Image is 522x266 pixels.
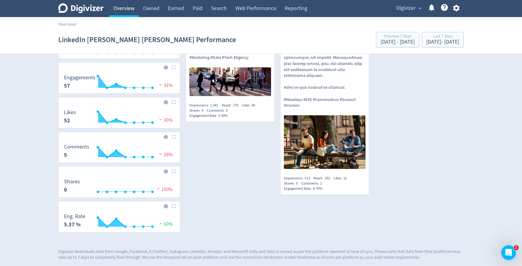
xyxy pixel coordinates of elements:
[252,103,255,108] span: 40
[158,117,164,122] img: negative-performance.svg
[64,74,95,81] dt: Engagements
[172,135,176,139] img: Placeholder
[426,39,459,45] div: [DATE] - [DATE]
[189,103,222,108] div: Impressions
[158,221,164,226] img: positive-performance.svg
[301,181,325,186] div: Comments
[61,110,177,126] svg: Likes 52
[202,108,203,113] span: 0
[172,65,176,69] img: Placeholder
[417,5,423,11] span: expand_more
[64,109,76,116] dt: Likes
[189,67,271,96] img: https://media.cf.digivizer.com/images/linkedin-1455007-urn:li:share:7381078906981900288-867d99c06...
[284,186,326,191] div: Engagement Rate
[158,82,173,88] span: 31%
[64,117,70,124] strong: 52
[381,39,415,45] div: [DATE] - [DATE]
[381,34,415,39] div: Previous 7 Days
[61,179,177,195] svg: Shares 0
[313,186,322,191] span: 4.79%
[189,113,231,118] div: Engagement Rate
[64,143,89,150] dt: Comments
[284,181,301,186] div: Shares
[305,176,310,181] span: 513
[284,115,366,169] img: https://media.cf.digivizer.com/images/linkedin-1455007-urn:li:share:7381803101546188800-122fba530...
[394,3,423,13] button: Digivizer
[64,213,85,220] dt: Eng. Rate
[58,21,75,27] a: Overview
[64,178,80,185] dt: Shares
[320,181,322,186] span: 2
[158,152,173,158] span: 28%
[313,176,334,181] div: Reach
[426,34,459,39] div: Last 7 Days
[376,32,419,47] button: Previous 7 Days[DATE] - [DATE]
[155,186,161,191] img: negative-performance.svg
[158,82,164,87] img: negative-performance.svg
[422,32,464,47] button: Last 7 Days[DATE]- [DATE]
[210,103,218,108] span: 1,341
[189,108,207,113] div: Shares
[222,103,242,108] div: Reach
[61,75,177,91] svg: Engagements 57
[58,249,464,261] p: Digivizer downloads data from Google, Facebook, X (Twitter), Instagram, LinkedIn, Amazon and Micr...
[61,144,177,160] svg: Comments 5
[514,245,519,250] span: 1
[155,186,173,192] span: 100%
[75,21,77,27] span: /
[64,186,67,193] strong: 0
[226,108,227,113] span: 3
[325,176,330,181] span: 292
[58,30,236,49] h1: LinkedIn [PERSON_NAME] [PERSON_NAME] Performance
[64,82,70,89] strong: 57
[343,176,347,181] span: 12
[207,108,231,113] div: Comments
[218,113,228,118] span: 5.58%
[334,176,350,181] div: Likes
[172,100,176,104] img: Placeholder
[158,152,164,156] img: negative-performance.svg
[64,151,67,159] strong: 5
[158,221,173,227] span: 50%
[64,221,80,228] strong: 5.37 %
[158,117,173,123] span: 30%
[242,103,259,108] div: Likes
[172,204,176,208] img: Placeholder
[284,176,313,181] div: Impressions
[396,3,416,13] span: Digivizer
[172,169,176,173] img: Placeholder
[501,245,516,260] iframe: Intercom live chat
[61,214,177,230] svg: Eng. Rate 5.37 %
[233,103,238,108] span: 770
[296,181,298,186] span: 0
